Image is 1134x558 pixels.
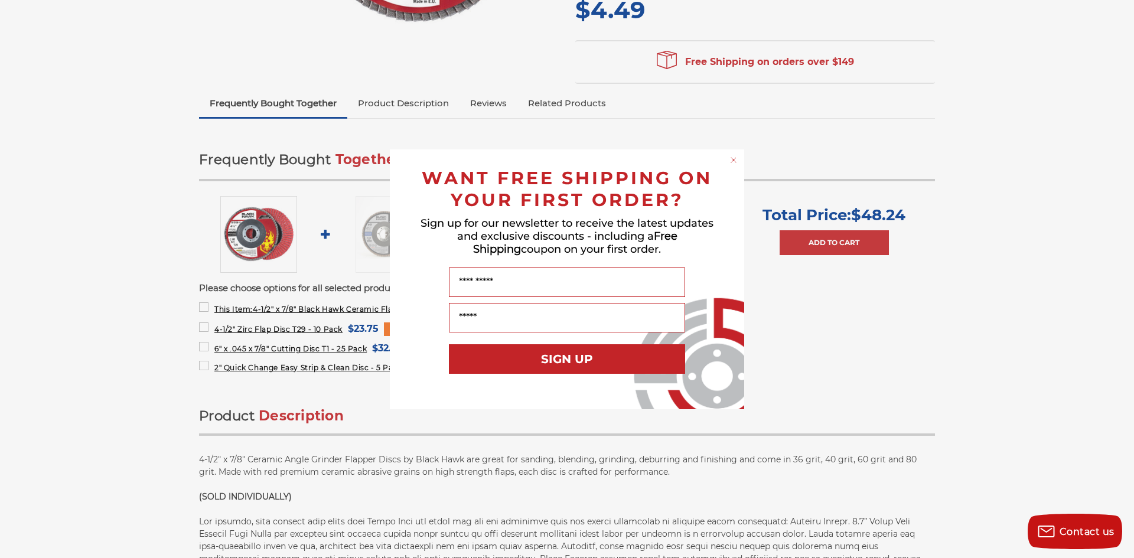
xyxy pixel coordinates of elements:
button: Contact us [1028,514,1122,549]
span: Contact us [1060,526,1115,537]
span: Sign up for our newsletter to receive the latest updates and exclusive discounts - including a co... [421,217,713,256]
button: SIGN UP [449,344,685,374]
button: Close dialog [728,154,739,166]
span: Free Shipping [473,230,677,256]
span: WANT FREE SHIPPING ON YOUR FIRST ORDER? [422,167,712,211]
